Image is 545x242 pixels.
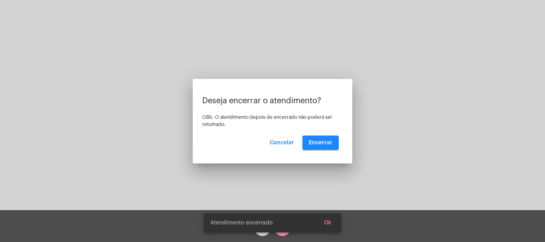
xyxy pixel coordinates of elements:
button: Encerrar [302,136,339,150]
span: OBS: O atendimento depois de encerrado não poderá ser retomado. [202,115,332,127]
span: Encerrar [309,140,332,146]
span: Cancelar [270,140,294,146]
button: Cancelar [263,136,300,150]
p: Deseja encerrar o atendimento? [202,96,343,105]
span: Atendimento encerrado [210,219,272,227]
span: Ok [324,220,332,226]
